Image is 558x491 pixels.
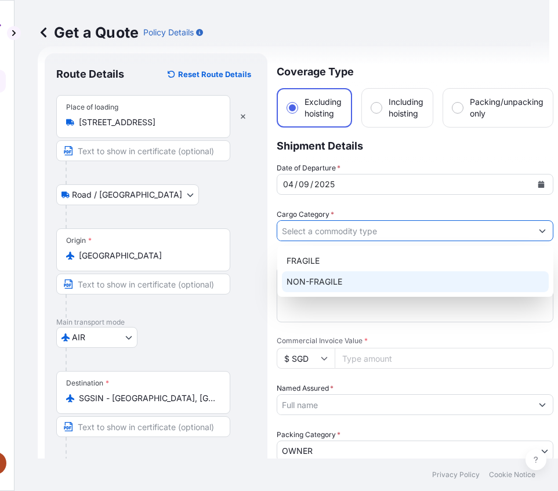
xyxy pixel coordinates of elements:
[56,67,124,81] p: Route Details
[532,220,553,241] button: Show suggestions
[66,236,92,245] div: Origin
[277,209,334,220] label: Cargo Category
[56,416,230,437] input: Text to appear on certificate
[277,394,532,415] input: Full name
[277,336,553,345] span: Commercial Invoice Value
[79,392,216,404] input: Destination
[282,250,549,292] div: Suggestions
[277,53,553,88] p: Coverage Type
[79,250,216,261] input: Origin
[470,96,543,119] span: Packing/unpacking only
[66,379,109,388] div: Destination
[56,140,230,161] input: Text to appear on certificate
[277,128,553,162] p: Shipment Details
[178,68,251,80] p: Reset Route Details
[282,271,549,292] div: NON-FRAGILE
[313,177,336,191] div: year,
[72,189,182,201] span: Road / [GEOGRAPHIC_DATA]
[79,117,216,128] input: Place of loading
[72,332,85,343] span: AIR
[56,318,256,327] p: Main transport mode
[298,177,310,191] div: month,
[38,23,139,42] p: Get a Quote
[66,103,118,112] div: Place of loading
[277,220,532,241] input: Select a commodity type
[277,383,334,394] label: Named Assured
[432,470,480,479] p: Privacy Policy
[282,445,313,457] span: OWNER
[277,429,340,441] span: Packing Category
[335,348,553,369] input: Type amount
[389,96,423,119] span: Including hoisting
[295,177,298,191] div: /
[305,96,342,119] span: Excluding hoisting
[532,394,553,415] button: Show suggestions
[282,250,549,271] div: FRAGILE
[277,255,349,267] label: Description of Cargo
[277,162,340,174] span: Date of Departure
[56,184,199,205] button: Select transport
[56,274,230,294] input: Text to appear on certificate
[310,177,313,191] div: /
[56,327,137,348] button: Select transport
[489,470,535,479] p: Cookie Notice
[532,175,550,194] button: Calendar
[143,27,194,38] p: Policy Details
[282,177,295,191] div: day,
